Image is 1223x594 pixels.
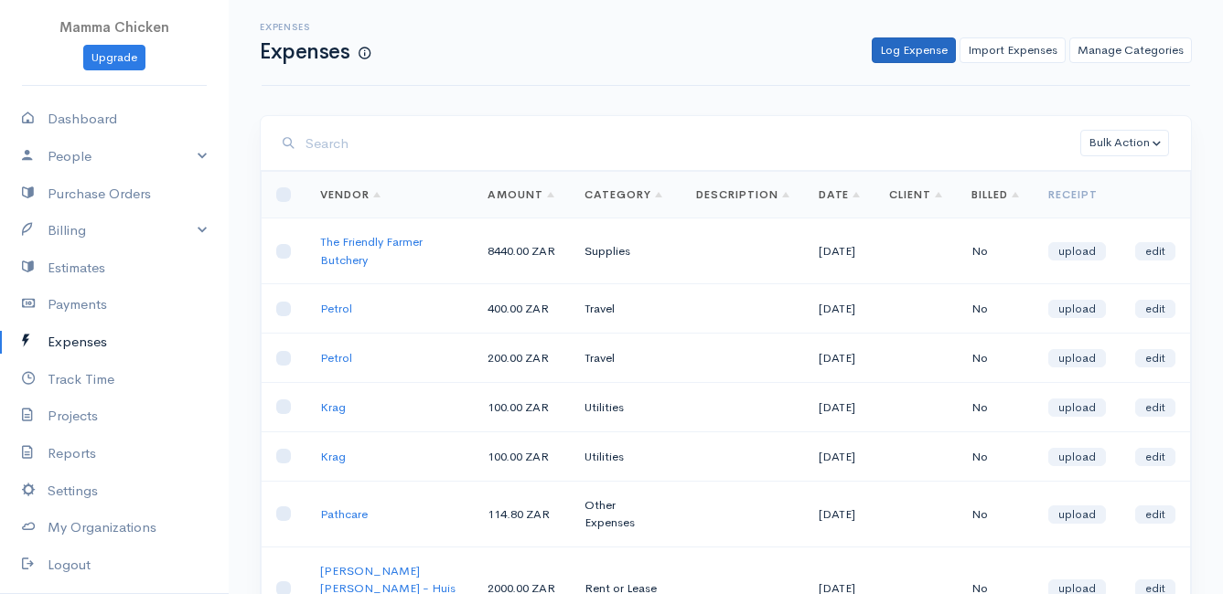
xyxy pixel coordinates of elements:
[1034,172,1121,218] th: Receipt
[473,383,570,432] td: 100.00 ZAR
[320,301,352,316] a: Petrol
[872,37,956,64] a: Log Expense
[1048,398,1106,417] a: upload
[957,383,1034,432] td: No
[359,46,370,61] span: How to log your Expenses?
[1135,349,1175,367] a: edit
[1135,242,1175,260] a: edit
[59,18,169,36] span: Mamma Chicken
[473,431,570,481] td: 100.00 ZAR
[1135,300,1175,318] a: edit
[957,218,1034,284] td: No
[957,334,1034,383] td: No
[570,481,681,546] td: Other Expenses
[83,45,145,71] a: Upgrade
[488,187,554,202] a: Amount
[804,383,875,432] td: [DATE]
[696,187,789,202] a: Description
[957,431,1034,481] td: No
[320,187,381,202] a: Vendor
[570,284,681,334] td: Travel
[889,187,942,202] a: Client
[570,218,681,284] td: Supplies
[570,431,681,481] td: Utilities
[473,334,570,383] td: 200.00 ZAR
[1048,300,1106,318] a: upload
[1135,398,1175,417] a: edit
[1080,130,1169,156] button: Bulk Action
[320,449,346,464] a: Krag
[320,350,352,366] a: Petrol
[585,187,662,202] a: Category
[260,40,370,63] h1: Expenses
[1135,505,1175,524] a: edit
[1069,37,1192,64] a: Manage Categories
[306,125,1080,163] input: Search
[804,218,875,284] td: [DATE]
[957,284,1034,334] td: No
[960,37,1066,64] a: Import Expenses
[260,22,370,32] h6: Expenses
[570,383,681,432] td: Utilities
[473,284,570,334] td: 400.00 ZAR
[957,481,1034,546] td: No
[804,431,875,481] td: [DATE]
[320,506,368,522] a: Pathcare
[1135,448,1175,466] a: edit
[1048,505,1106,524] a: upload
[804,284,875,334] td: [DATE]
[473,481,570,546] td: 114.80 ZAR
[1048,448,1106,466] a: upload
[473,218,570,284] td: 8440.00 ZAR
[1048,349,1106,367] a: upload
[1048,242,1106,260] a: upload
[320,399,346,415] a: Krag
[819,187,861,202] a: Date
[320,234,423,268] a: The Friendly Farmer Butchery
[570,334,681,383] td: Travel
[971,187,1019,202] a: Billed
[804,481,875,546] td: [DATE]
[804,334,875,383] td: [DATE]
